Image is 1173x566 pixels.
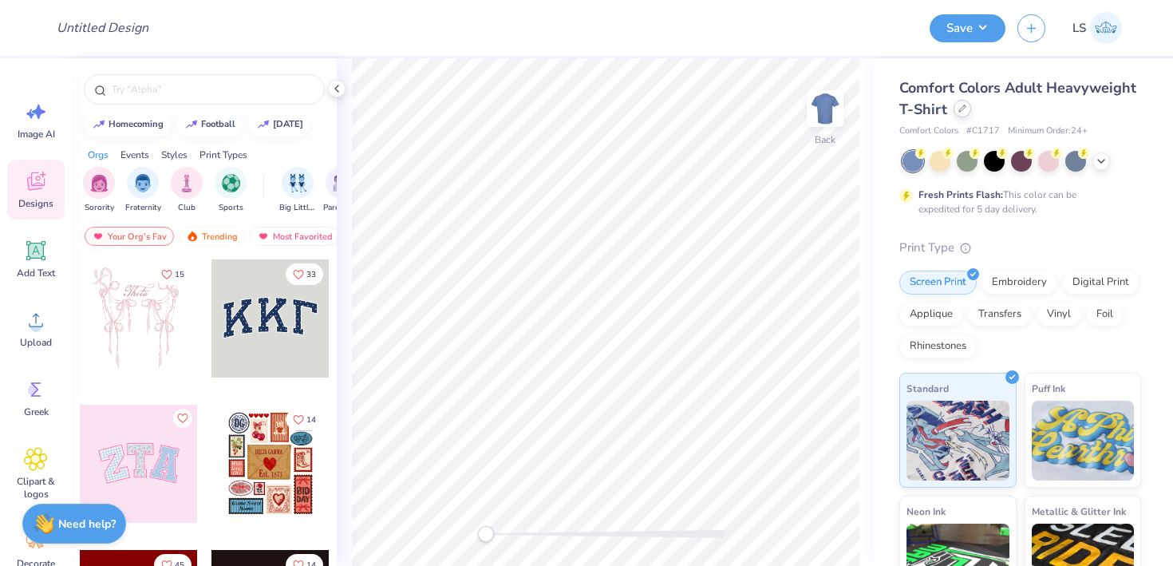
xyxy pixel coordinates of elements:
[899,239,1141,257] div: Print Type
[154,263,192,285] button: Like
[85,227,174,246] div: Your Org's Fav
[90,174,109,192] img: Sorority Image
[83,167,115,214] div: filter for Sorority
[279,167,316,214] button: filter button
[257,231,270,242] img: most_fav.gif
[201,120,235,129] div: football
[125,167,161,214] div: filter for Fraternity
[279,167,316,214] div: filter for Big Little Reveal
[930,14,1005,42] button: Save
[279,202,316,214] span: Big Little Reveal
[968,303,1032,327] div: Transfers
[1032,380,1065,397] span: Puff Ink
[125,202,161,214] span: Fraternity
[58,517,116,532] strong: Need help?
[1090,12,1122,44] img: Lakshmi Suresh Ambati
[906,401,1009,481] img: Standard
[981,271,1057,295] div: Embroidery
[815,133,835,147] div: Back
[199,148,247,162] div: Print Types
[1086,303,1124,327] div: Foil
[125,167,161,214] button: filter button
[306,271,316,279] span: 33
[18,197,53,210] span: Designs
[179,227,245,246] div: Trending
[1065,12,1129,44] a: LS
[10,475,62,501] span: Clipart & logos
[222,174,240,192] img: Sports Image
[84,113,171,137] button: homecoming
[286,263,323,285] button: Like
[24,406,49,418] span: Greek
[323,202,360,214] span: Parent's Weekend
[286,409,323,430] button: Like
[906,503,946,520] span: Neon Ink
[899,271,977,295] div: Screen Print
[93,120,105,129] img: trend_line.gif
[92,231,105,242] img: most_fav.gif
[44,12,161,44] input: Untitled Design
[178,202,195,214] span: Club
[1032,401,1135,481] img: Puff Ink
[899,334,977,358] div: Rhinestones
[88,148,109,162] div: Orgs
[966,125,1000,138] span: # C1717
[178,174,195,192] img: Club Image
[110,81,314,97] input: Try "Alpha"
[171,167,203,214] div: filter for Club
[899,78,1136,119] span: Comfort Colors Adult Heavyweight T-Shirt
[1072,19,1086,38] span: LS
[120,148,149,162] div: Events
[918,188,1003,201] strong: Fresh Prints Flash:
[20,336,52,349] span: Upload
[219,202,243,214] span: Sports
[85,202,114,214] span: Sorority
[306,416,316,424] span: 14
[215,167,247,214] div: filter for Sports
[185,120,198,129] img: trend_line.gif
[1032,503,1126,520] span: Metallic & Glitter Ink
[1037,303,1081,327] div: Vinyl
[809,93,841,125] img: Back
[17,267,55,279] span: Add Text
[215,167,247,214] button: filter button
[186,231,199,242] img: trending.gif
[478,526,494,542] div: Accessibility label
[171,167,203,214] button: filter button
[918,188,1115,216] div: This color can be expedited for 5 day delivery.
[173,409,192,428] button: Like
[109,120,164,129] div: homecoming
[333,174,351,192] img: Parent's Weekend Image
[323,167,360,214] div: filter for Parent's Weekend
[1008,125,1088,138] span: Minimum Order: 24 +
[18,128,55,141] span: Image AI
[83,167,115,214] button: filter button
[273,120,303,129] div: halloween
[1062,271,1139,295] div: Digital Print
[175,271,184,279] span: 15
[906,380,949,397] span: Standard
[176,113,243,137] button: football
[248,113,310,137] button: [DATE]
[257,120,270,129] img: trend_line.gif
[899,303,963,327] div: Applique
[161,148,188,162] div: Styles
[899,125,958,138] span: Comfort Colors
[250,227,340,246] div: Most Favorited
[289,174,306,192] img: Big Little Reveal Image
[323,167,360,214] button: filter button
[134,174,152,192] img: Fraternity Image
